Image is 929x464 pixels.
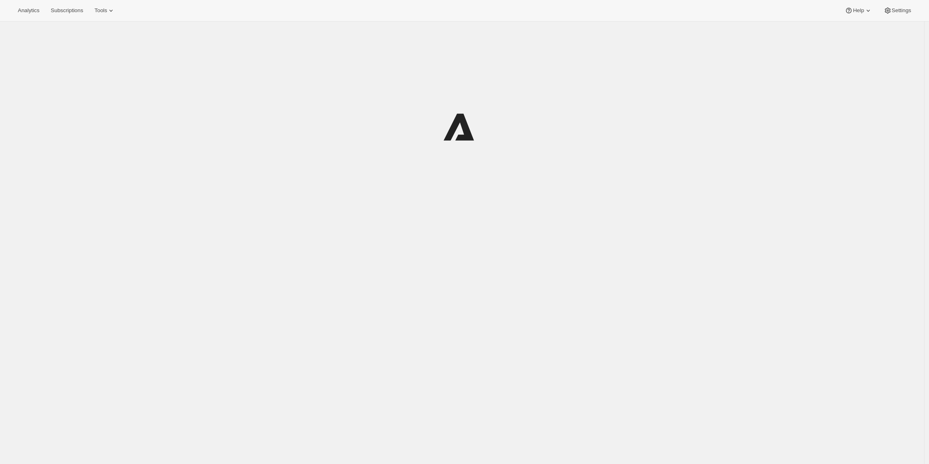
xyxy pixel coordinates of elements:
span: Settings [892,7,911,14]
span: Subscriptions [51,7,83,14]
span: Help [853,7,864,14]
button: Subscriptions [46,5,88,16]
button: Analytics [13,5,44,16]
button: Settings [879,5,916,16]
span: Tools [94,7,107,14]
button: Tools [90,5,120,16]
span: Analytics [18,7,39,14]
button: Help [840,5,877,16]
